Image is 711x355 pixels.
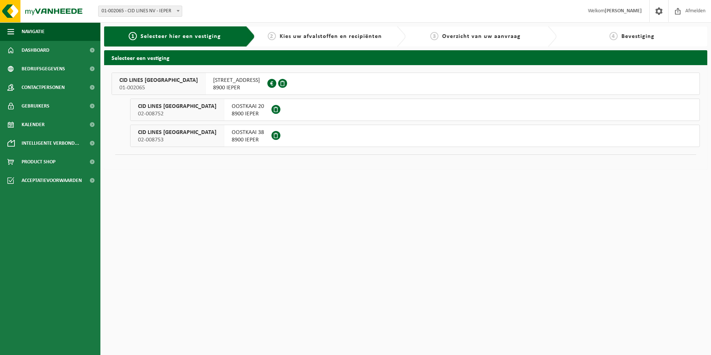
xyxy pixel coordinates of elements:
span: 02-008753 [138,136,216,144]
span: 3 [430,32,438,40]
span: CID LINES [GEOGRAPHIC_DATA] [138,103,216,110]
span: 8900 IEPER [213,84,260,92]
span: 2 [268,32,276,40]
span: Product Shop [22,153,55,171]
span: Intelligente verbond... [22,134,79,153]
span: Bedrijfsgegevens [22,60,65,78]
span: 02-008752 [138,110,216,118]
span: Contactpersonen [22,78,65,97]
span: 01-002065 - CID LINES NV - IEPER [99,6,182,16]
span: Dashboard [22,41,49,60]
span: [STREET_ADDRESS] [213,77,260,84]
span: 4 [609,32,618,40]
span: Kies uw afvalstoffen en recipiënten [280,33,382,39]
span: Overzicht van uw aanvraag [442,33,521,39]
span: CID LINES [GEOGRAPHIC_DATA] [119,77,198,84]
button: CID LINES [GEOGRAPHIC_DATA] 02-008752 OOSTKAAI 208900 IEPER [130,99,700,121]
span: Bevestiging [621,33,654,39]
button: CID LINES [GEOGRAPHIC_DATA] 02-008753 OOSTKAAI 388900 IEPER [130,125,700,147]
span: 1 [129,32,137,40]
span: Navigatie [22,22,45,41]
span: CID LINES [GEOGRAPHIC_DATA] [138,129,216,136]
span: OOSTKAAI 20 [232,103,264,110]
span: Selecteer hier een vestiging [141,33,221,39]
span: 8900 IEPER [232,136,264,144]
span: Gebruikers [22,97,49,115]
span: OOSTKAAI 38 [232,129,264,136]
span: 01-002065 - CID LINES NV - IEPER [98,6,182,17]
strong: [PERSON_NAME] [605,8,642,14]
span: 8900 IEPER [232,110,264,118]
span: Kalender [22,115,45,134]
button: CID LINES [GEOGRAPHIC_DATA] 01-002065 [STREET_ADDRESS]8900 IEPER [112,73,700,95]
span: Acceptatievoorwaarden [22,171,82,190]
h2: Selecteer een vestiging [104,50,707,65]
span: 01-002065 [119,84,198,92]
